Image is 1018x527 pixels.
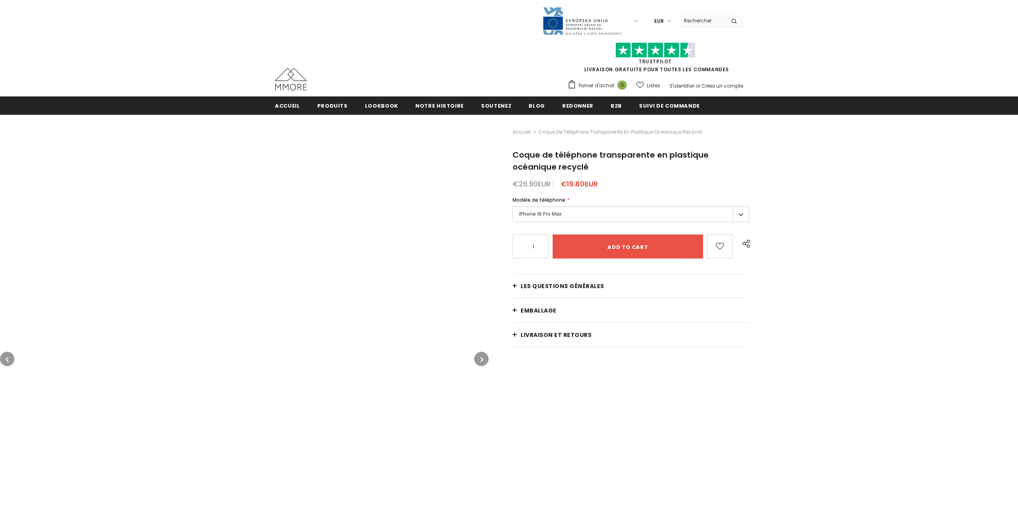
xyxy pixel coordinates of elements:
span: Accueil [275,102,300,110]
a: Accueil [513,127,531,137]
span: Blog [529,102,545,110]
a: soutenez [481,96,511,114]
span: Listes [647,82,660,90]
a: Accueil [275,96,300,114]
a: Redonner [562,96,593,114]
span: €26.90EUR [513,179,551,189]
a: Les questions générales [513,274,749,298]
span: soutenez [481,102,511,110]
a: Listes [636,78,660,92]
span: Suivi de commande [639,102,700,110]
span: or [695,82,700,89]
img: Javni Razpis [542,6,622,36]
span: Livraison et retours [521,331,591,339]
a: Livraison et retours [513,323,749,347]
a: Produits [317,96,348,114]
a: TrustPilot [639,58,672,65]
span: Redonner [562,102,593,110]
a: Lookbook [365,96,398,114]
span: LIVRAISON GRATUITE POUR TOUTES LES COMMANDES [567,46,743,73]
a: S'identifier [669,82,694,89]
span: EMBALLAGE [521,307,557,315]
a: Notre histoire [415,96,464,114]
span: EUR [654,17,664,25]
span: Notre histoire [415,102,464,110]
a: Blog [529,96,545,114]
a: Créez un compte [701,82,743,89]
span: Lookbook [365,102,398,110]
input: Add to cart [553,234,703,258]
img: Cas MMORE [275,68,307,90]
span: 0 [617,80,627,90]
span: Produits [317,102,348,110]
a: Suivi de commande [639,96,700,114]
input: Search Site [679,15,725,26]
img: Faites confiance aux étoiles pilotes [615,42,695,58]
span: €19.80EUR [561,179,598,189]
span: Modèle de téléphone [513,196,565,203]
a: EMBALLAGE [513,299,749,323]
span: Les questions générales [521,282,604,290]
span: Coque de téléphone transparente en plastique océanique recyclé [538,127,702,137]
a: B2B [611,96,622,114]
label: iPhone 16 Pro Max [513,206,749,222]
span: Coque de téléphone transparente en plastique océanique recyclé [513,149,709,172]
a: Panier d'achat 0 [567,80,631,92]
span: B2B [611,102,622,110]
a: Javni Razpis [542,17,622,24]
span: Panier d'achat [579,82,614,90]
